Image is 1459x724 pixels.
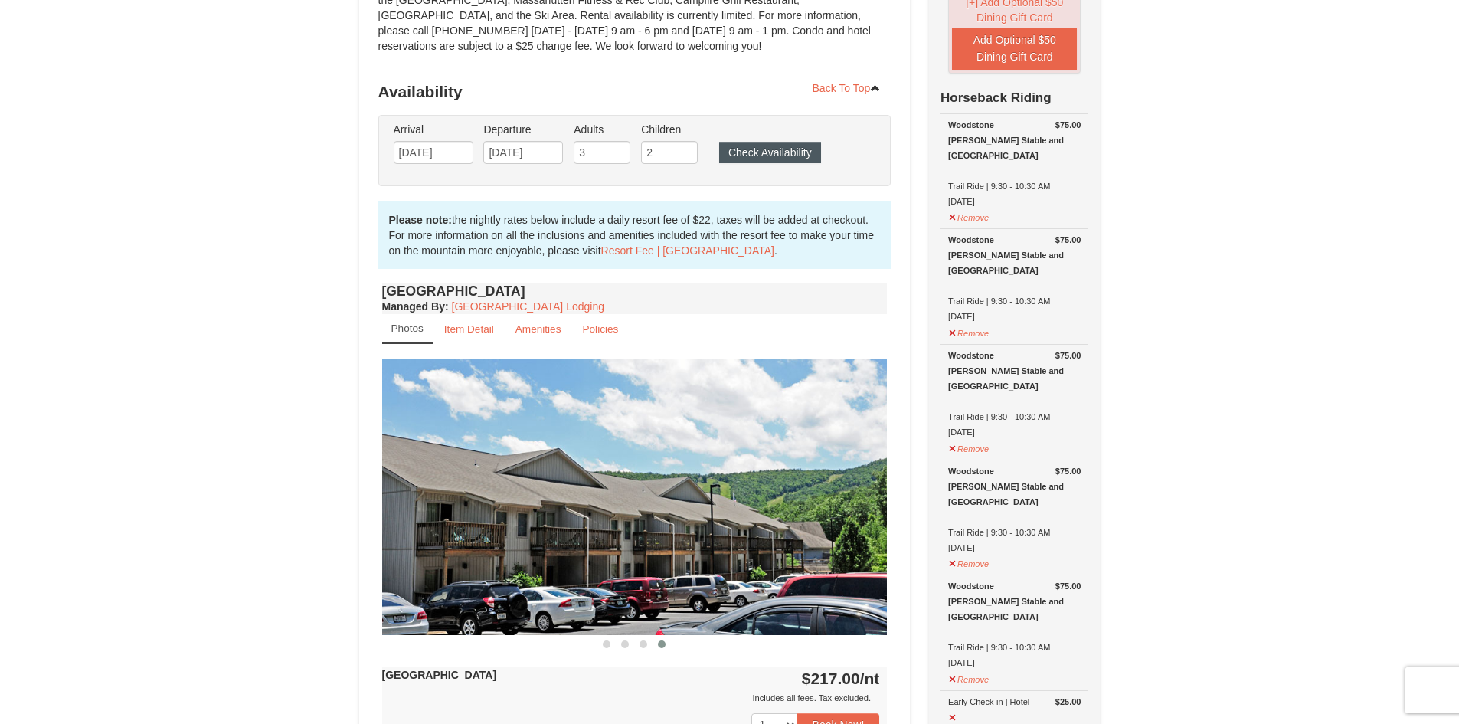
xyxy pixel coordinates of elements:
label: Departure [483,122,563,137]
div: Trail Ride | 9:30 - 10:30 AM [DATE] [948,117,1081,209]
div: Woodstone [PERSON_NAME] Stable and [GEOGRAPHIC_DATA] [948,348,1081,394]
a: Resort Fee | [GEOGRAPHIC_DATA] [601,244,774,257]
button: Remove [948,552,990,572]
button: Add Optional $50 Dining Gift Card [952,28,1077,70]
div: Trail Ride | 9:30 - 10:30 AM [DATE] [948,232,1081,324]
strong: Please note: [389,214,452,226]
strong: [GEOGRAPHIC_DATA] [382,669,497,681]
small: Amenities [515,323,561,335]
strong: $75.00 [1055,578,1081,594]
strong: $75.00 [1055,464,1081,479]
span: Managed By [382,300,445,313]
label: Adults [574,122,630,137]
div: Woodstone [PERSON_NAME] Stable and [GEOGRAPHIC_DATA] [948,117,1081,163]
div: Woodstone [PERSON_NAME] Stable and [GEOGRAPHIC_DATA] [948,464,1081,509]
a: Policies [572,314,628,344]
h4: [GEOGRAPHIC_DATA] [382,283,888,299]
a: Back To Top [803,77,891,100]
label: Arrival [394,122,473,137]
label: Children [641,122,698,137]
div: Trail Ride | 9:30 - 10:30 AM [DATE] [948,348,1081,440]
button: Remove [948,206,990,225]
strong: Horseback Riding [940,90,1052,105]
img: 18876286-40-c42fb63f.jpg [382,359,888,635]
strong: $25.00 [1055,694,1081,709]
div: the nightly rates below include a daily resort fee of $22, taxes will be added at checkout. For m... [378,201,891,269]
h3: Availability [378,77,891,107]
strong: $75.00 [1055,117,1081,133]
button: Remove [948,322,990,341]
div: Trail Ride | 9:30 - 10:30 AM [DATE] [948,578,1081,670]
div: Woodstone [PERSON_NAME] Stable and [GEOGRAPHIC_DATA] [948,232,1081,278]
strong: $75.00 [1055,348,1081,363]
a: Photos [382,314,433,344]
small: Photos [391,323,424,334]
strong: $75.00 [1055,232,1081,247]
a: Amenities [505,314,571,344]
button: Remove [948,437,990,457]
strong: $217.00 [802,670,880,687]
small: Item Detail [444,323,494,335]
div: Trail Ride | 9:30 - 10:30 AM [DATE] [948,464,1081,555]
span: /nt [860,670,880,687]
button: Remove [948,668,990,687]
small: Policies [582,323,618,335]
div: Woodstone [PERSON_NAME] Stable and [GEOGRAPHIC_DATA] [948,578,1081,624]
button: Check Availability [719,142,821,163]
a: [GEOGRAPHIC_DATA] Lodging [452,300,604,313]
div: Includes all fees. Tax excluded. [382,690,880,706]
strong: : [382,300,449,313]
a: Item Detail [434,314,504,344]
